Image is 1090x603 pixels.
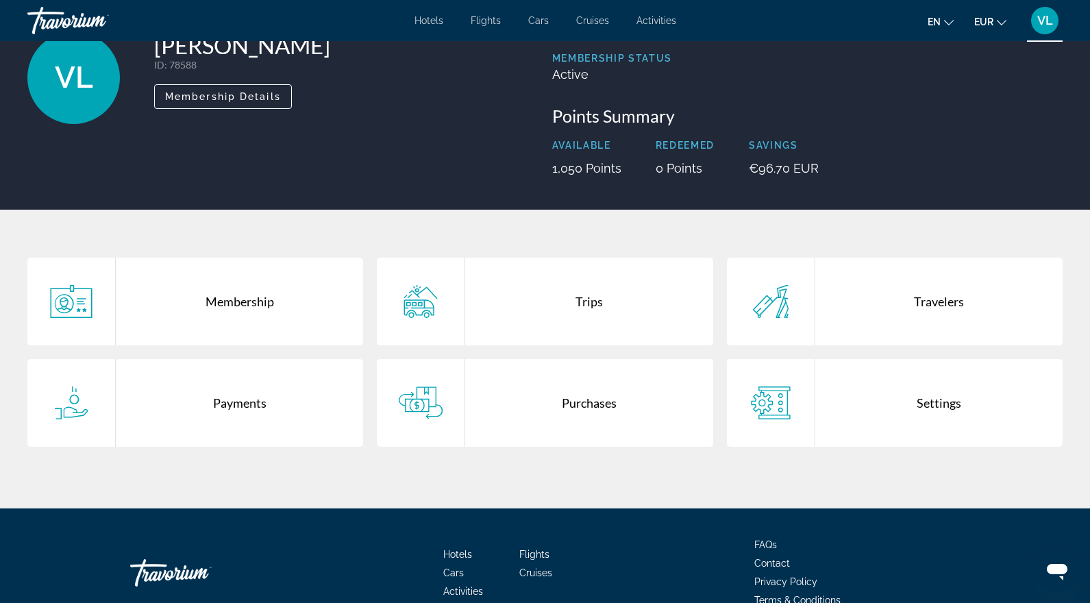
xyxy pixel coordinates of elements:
span: en [928,16,941,27]
a: Purchases [377,359,713,447]
p: 0 Points [656,161,715,175]
div: Trips [465,258,713,345]
p: : 78588 [154,59,330,71]
a: Activities [443,586,483,597]
button: Membership Details [154,84,292,109]
span: ID [154,59,164,71]
div: Settings [815,359,1063,447]
a: Membership [27,258,363,345]
a: Membership Details [154,87,292,102]
div: Purchases [465,359,713,447]
a: Hotels [443,549,472,560]
div: Travelers [815,258,1063,345]
a: Payments [27,359,363,447]
a: Hotels [414,15,443,26]
div: Payments [116,359,363,447]
span: VL [55,60,93,95]
a: Cruises [519,567,552,578]
a: Flights [519,549,549,560]
a: Trips [377,258,713,345]
a: Travelers [727,258,1063,345]
a: Settings [727,359,1063,447]
a: Flights [471,15,501,26]
p: €96.70 EUR [749,161,819,175]
a: Contact [754,558,790,569]
button: Change currency [974,12,1006,32]
a: Cars [528,15,549,26]
button: Change language [928,12,954,32]
button: User Menu [1027,6,1063,35]
iframe: Button to launch messaging window [1035,548,1079,592]
p: Available [552,140,621,151]
p: Active [552,67,673,82]
a: Travorium [130,552,267,593]
span: VL [1037,14,1053,27]
p: 1,050 Points [552,161,621,175]
a: Privacy Policy [754,576,817,587]
a: Travorium [27,3,164,38]
p: Savings [749,140,819,151]
div: Membership [116,258,363,345]
p: Redeemed [656,140,715,151]
h3: Points Summary [552,106,1063,126]
a: Cruises [576,15,609,26]
a: Activities [636,15,676,26]
span: EUR [974,16,993,27]
a: Cars [443,567,464,578]
a: FAQs [754,539,777,550]
p: Membership Status [552,53,673,64]
h1: [PERSON_NAME] [154,32,330,59]
span: Membership Details [165,91,281,102]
